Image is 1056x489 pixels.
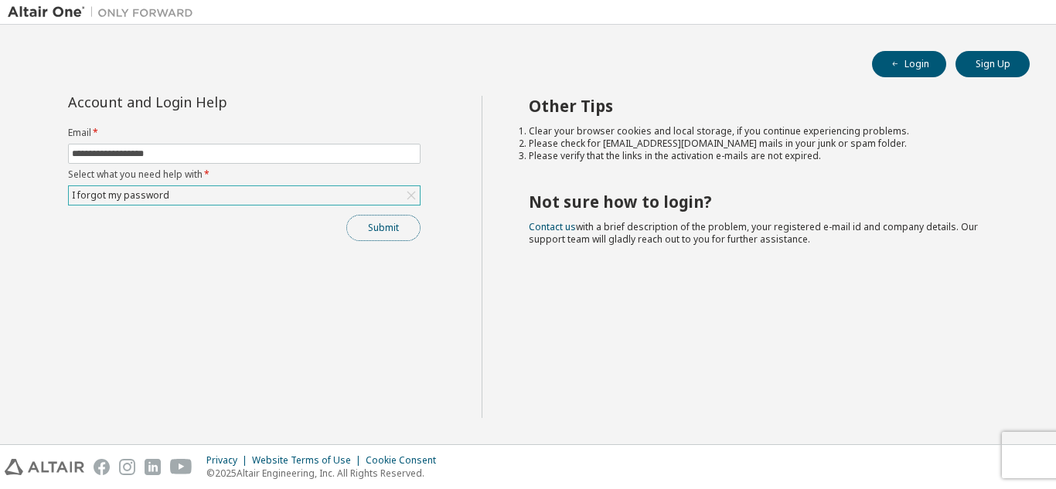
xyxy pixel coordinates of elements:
span: with a brief description of the problem, your registered e-mail id and company details. Our suppo... [529,220,978,246]
div: Privacy [206,454,252,467]
a: Contact us [529,220,576,233]
img: facebook.svg [94,459,110,475]
img: instagram.svg [119,459,135,475]
button: Login [872,51,946,77]
img: linkedin.svg [145,459,161,475]
div: Account and Login Help [68,96,350,108]
div: I forgot my password [69,186,420,205]
h2: Not sure how to login? [529,192,1003,212]
div: Website Terms of Use [252,454,366,467]
li: Clear your browser cookies and local storage, if you continue experiencing problems. [529,125,1003,138]
li: Please check for [EMAIL_ADDRESS][DOMAIN_NAME] mails in your junk or spam folder. [529,138,1003,150]
label: Email [68,127,421,139]
div: Cookie Consent [366,454,445,467]
button: Submit [346,215,421,241]
li: Please verify that the links in the activation e-mails are not expired. [529,150,1003,162]
img: altair_logo.svg [5,459,84,475]
img: Altair One [8,5,201,20]
button: Sign Up [956,51,1030,77]
label: Select what you need help with [68,168,421,181]
h2: Other Tips [529,96,1003,116]
div: I forgot my password [70,187,172,204]
p: © 2025 Altair Engineering, Inc. All Rights Reserved. [206,467,445,480]
img: youtube.svg [170,459,192,475]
